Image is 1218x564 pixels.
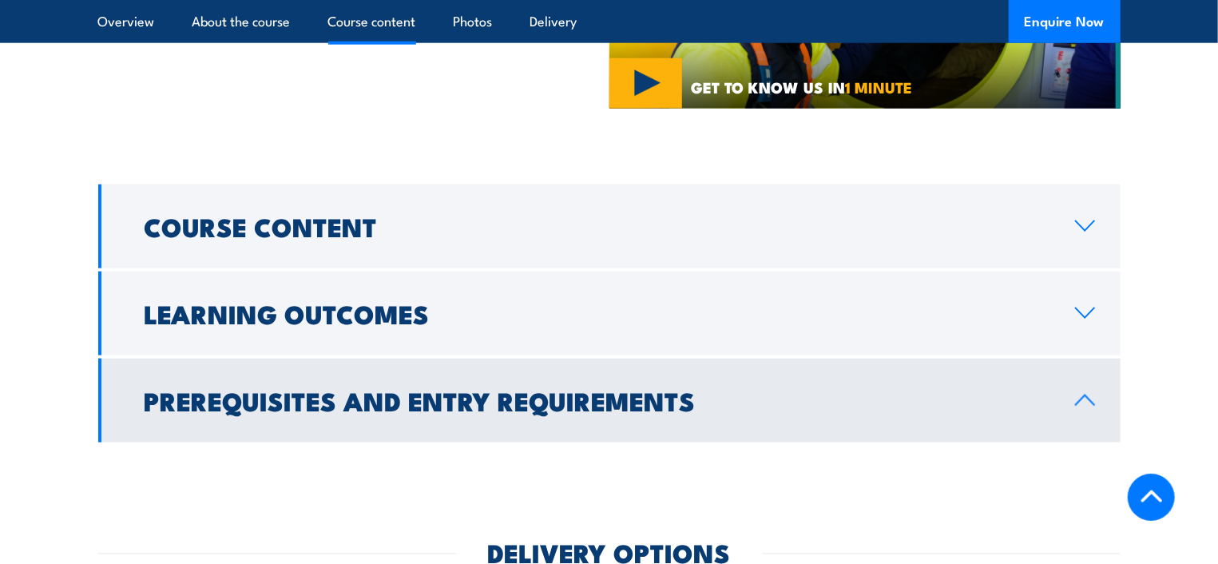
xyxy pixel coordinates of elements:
[98,272,1121,355] a: Learning Outcomes
[691,80,912,94] span: GET TO KNOW US IN
[145,215,1049,237] h2: Course Content
[845,75,912,98] strong: 1 MINUTE
[98,185,1121,268] a: Course Content
[488,541,731,563] h2: DELIVERY OPTIONS
[145,302,1049,324] h2: Learning Outcomes
[98,359,1121,443] a: Prerequisites and Entry Requirements
[145,389,1049,411] h2: Prerequisites and Entry Requirements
